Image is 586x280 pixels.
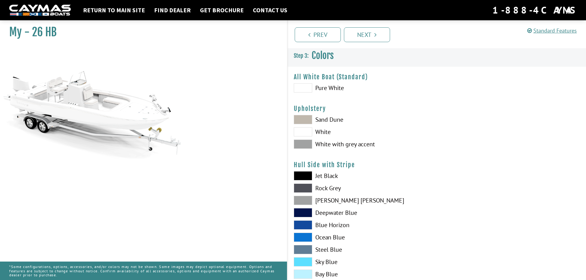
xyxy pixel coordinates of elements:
[295,27,341,42] a: Prev
[294,161,580,169] h4: Hull Side with Stripe
[527,27,577,34] a: Standard Features
[197,6,247,14] a: Get Brochure
[294,233,431,242] label: Ocean Blue
[344,27,390,42] a: Next
[492,3,577,17] div: 1-888-4CAYMAS
[294,105,580,112] h4: Upholstery
[250,6,290,14] a: Contact Us
[294,183,431,193] label: Rock Grey
[294,220,431,230] label: Blue Horizon
[9,25,272,39] h1: My - 26 HB
[294,83,431,93] label: Pure White
[294,245,431,254] label: Steel Blue
[294,140,431,149] label: White with grey accent
[294,127,431,136] label: White
[294,208,431,217] label: Deepwater Blue
[151,6,194,14] a: Find Dealer
[294,270,431,279] label: Bay Blue
[294,73,580,81] h4: All White Boat (Standard)
[294,171,431,180] label: Jet Black
[294,196,431,205] label: [PERSON_NAME] [PERSON_NAME]
[9,262,278,280] p: *Some configurations, options, accessories, and/or colors may not be shown. Some images may depic...
[9,5,71,16] img: white-logo-c9c8dbefe5ff5ceceb0f0178aa75bf4bb51f6bca0971e226c86eb53dfe498488.png
[294,115,431,124] label: Sand Dune
[294,257,431,266] label: Sky Blue
[80,6,148,14] a: Return to main site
